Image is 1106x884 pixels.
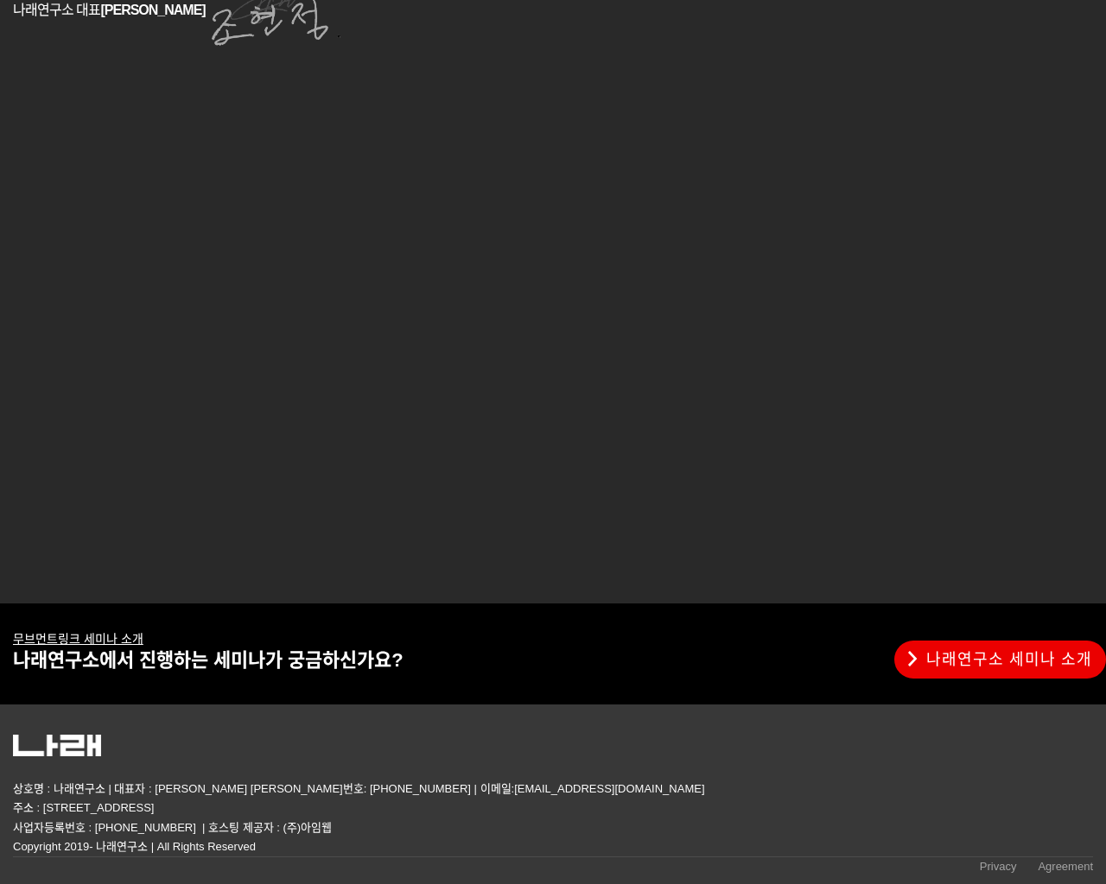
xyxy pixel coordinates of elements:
p: Copyright 2019- 나래연구소 | All Rights Reserved [13,837,1093,856]
a: Agreement [1038,857,1093,881]
u: 무브먼트링크 세미나 소개 [13,632,143,646]
span: 나래연구소 대표 [13,3,206,17]
p: 상호명 : 나래연구소 | 대표자 : [PERSON_NAME] [PERSON_NAME]번호: [PHONE_NUMBER] | 이메일:[EMAIL_ADDRESS][DOMAIN_NA... [13,780,1093,818]
a: 무브먼트링크 세미나 소개 [13,633,143,646]
span: 나래연구소에서 진행하는 세미나가 궁금하신가요? [13,649,404,671]
img: 5c63318082161.png [13,735,101,757]
span: Privacy [980,860,1017,873]
a: 나래연구소 세미나 소개 [894,641,1106,679]
p: 사업자등록번호 : [PHONE_NUMBER] | 호스팅 제공자 : (주)아임웹 [13,818,1093,837]
strong: [PERSON_NAME] [100,3,205,17]
span: Agreement [1038,860,1093,873]
a: Privacy [980,857,1017,881]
